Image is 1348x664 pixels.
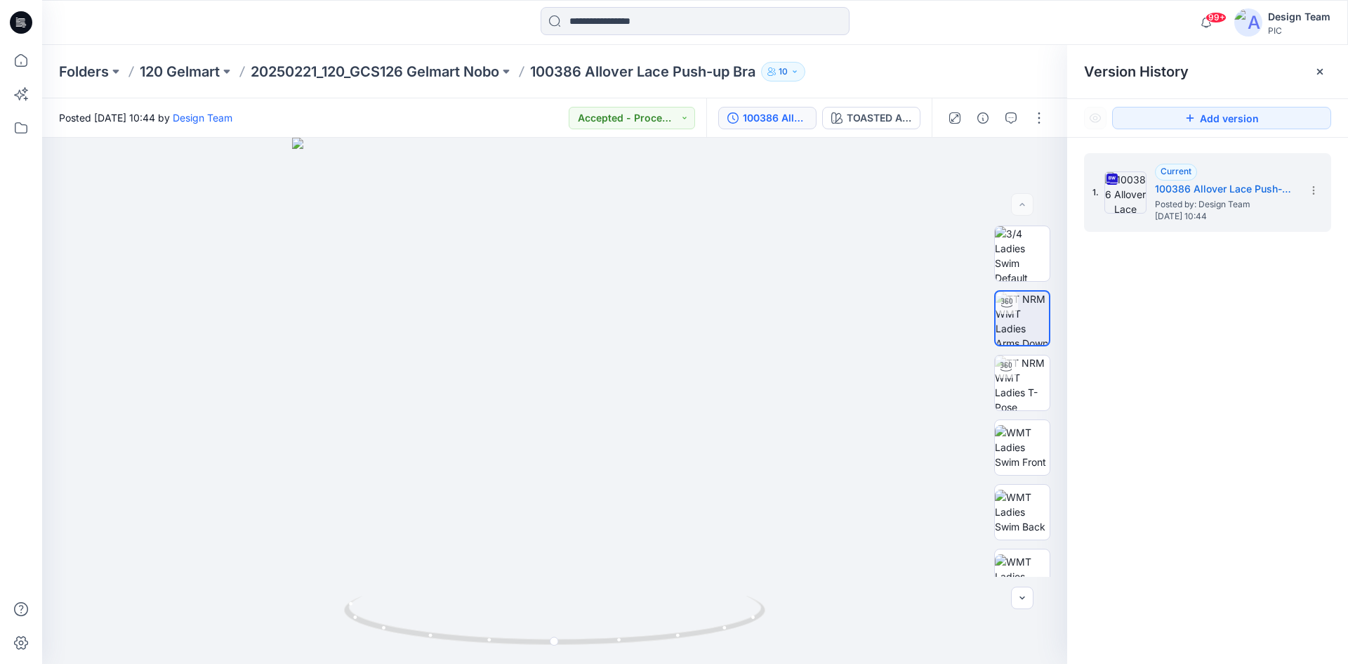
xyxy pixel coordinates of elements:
[1268,25,1330,36] div: PIC
[173,112,232,124] a: Design Team
[743,110,807,126] div: 100386 Allover Lace Push-up Bra_V1
[1155,211,1295,221] span: [DATE] 10:44
[530,62,755,82] p: 100386 Allover Lace Push-up Bra
[1155,197,1295,211] span: Posted by: Design Team
[1112,107,1331,129] button: Add version
[996,292,1049,345] img: TT NRM WMT Ladies Arms Down
[251,62,499,82] a: 20250221_120_GCS126 Gelmart Nobo
[995,554,1050,599] img: WMT Ladies Swim Left
[1205,12,1227,23] span: 99+
[1234,8,1262,37] img: avatar
[1092,186,1099,199] span: 1.
[59,62,109,82] a: Folders
[1084,63,1189,80] span: Version History
[1155,181,1295,197] h5: 100386 Allover Lace Push-up Bra_V1
[995,356,1050,410] img: TT NRM WMT Ladies T-Pose
[59,110,232,125] span: Posted [DATE] 10:44 by
[972,107,994,129] button: Details
[718,107,817,129] button: 100386 Allover Lace Push-up Bra_V1
[761,62,805,82] button: 10
[995,226,1050,281] img: 3/4 Ladies Swim Default
[995,425,1050,469] img: WMT Ladies Swim Front
[1161,166,1191,176] span: Current
[995,490,1050,534] img: WMT Ladies Swim Back
[779,64,788,79] p: 10
[1084,107,1106,129] button: Show Hidden Versions
[847,110,911,126] div: TOASTED ALMOND
[140,62,220,82] a: 120 Gelmart
[1104,171,1147,214] img: 100386 Allover Lace Push-up Bra_V1
[822,107,920,129] button: TOASTED ALMOND
[1314,66,1326,77] button: Close
[1268,8,1330,25] div: Design Team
